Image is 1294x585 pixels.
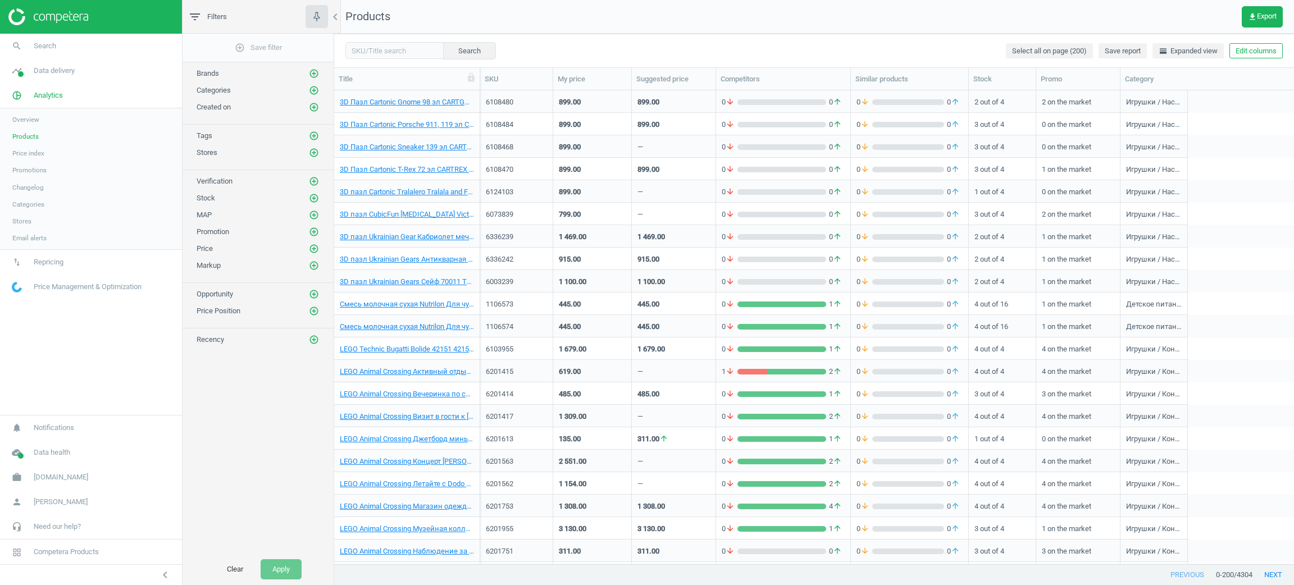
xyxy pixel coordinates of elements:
[637,344,665,354] div: 1 679.00
[826,97,845,107] span: 0
[486,187,547,197] div: 6124103
[726,187,735,197] i: arrow_downward
[6,467,28,488] i: work
[637,142,643,156] div: —
[944,187,963,197] span: 0
[826,232,845,242] span: 0
[559,322,581,332] div: 445.00
[637,164,659,175] div: 899.00
[1159,46,1218,56] span: Expanded view
[1041,74,1115,84] div: Promo
[826,164,845,175] span: 0
[944,277,963,287] span: 0
[334,90,1294,564] div: grid
[973,74,1031,84] div: Stock
[12,149,44,158] span: Price index
[197,261,221,269] span: Markup
[1042,361,1114,381] div: 4 on the market
[856,254,872,264] span: 0
[974,204,1030,223] div: 3 out of 4
[309,260,319,271] i: add_circle_outline
[308,289,320,300] button: add_circle_outline
[308,193,320,204] button: add_circle_outline
[1042,226,1114,246] div: 1 on the market
[235,43,245,53] i: add_circle_outline
[951,277,960,287] i: arrow_upward
[826,254,845,264] span: 0
[833,299,842,309] i: arrow_upward
[1126,299,1182,313] div: Детское питание / Детские смеси
[486,120,547,130] div: 6108484
[856,277,872,287] span: 0
[308,147,320,158] button: add_circle_outline
[486,367,547,377] div: 6201415
[559,232,586,242] div: 1 469.00
[860,254,869,264] i: arrow_downward
[1126,232,1182,246] div: Игрушки / Настольные игры / Пазлы / 3D Пазлы
[974,249,1030,268] div: 2 out of 4
[1126,120,1182,134] div: Игрушки / Настольные игры / Пазлы
[1248,12,1257,21] i: get_app
[722,209,737,220] span: 0
[974,114,1030,134] div: 3 out of 4
[856,142,872,152] span: 0
[309,102,319,112] i: add_circle_outline
[951,142,960,152] i: arrow_upward
[34,257,63,267] span: Repricing
[34,282,142,292] span: Price Management & Optimization
[340,322,474,332] a: Cмесь молочная сухая Nutrilon Для чувствительных малышей 2, 400 г 181246 TM: Nutrilon
[559,277,586,287] div: 1 100.00
[944,344,963,354] span: 0
[340,120,474,130] a: 3D Пазл Cartonic Porsche 911, 119 эл CARTPOR TM: Cartonic
[6,417,28,438] i: notifications
[944,209,963,220] span: 0
[1126,277,1182,291] div: Игрушки / Настольные игры / Пазлы / 3D Пазлы
[1152,43,1224,59] button: horizontal_splitExpanded view
[197,69,219,77] span: Brands
[6,35,28,57] i: search
[558,74,627,84] div: My price
[826,120,845,130] span: 0
[183,36,334,59] button: add_circle_outlineSave filter
[12,217,31,226] span: Stores
[309,289,319,299] i: add_circle_outline
[722,322,737,332] span: 0
[860,344,869,354] i: arrow_downward
[722,299,737,309] span: 0
[340,412,474,422] a: LEGO Animal Crossing Визит в гости к [PERSON_NAME] 77049 77049 TM: LEGO
[860,142,869,152] i: arrow_downward
[826,187,845,197] span: 0
[951,164,960,175] i: arrow_upward
[1126,254,1182,268] div: Игрушки / Настольные игры / Пазлы / 3D Пазлы
[197,335,224,344] span: Recency
[309,193,319,203] i: add_circle_outline
[340,299,474,309] a: Cмесь молочная сухая Nutrilon Для чувствительных малышей 1, 400 г 181803 TM: Nutrilon
[1159,47,1168,56] i: horizontal_split
[826,322,845,332] span: 1
[726,322,735,332] i: arrow_downward
[951,344,960,354] i: arrow_upward
[309,131,319,141] i: add_circle_outline
[856,299,872,309] span: 0
[197,244,213,253] span: Price
[944,322,963,332] span: 0
[340,456,474,467] a: LEGO Animal Crossing Концерт [PERSON_NAME].К. на площади 77052 77052 TM: LEGO
[951,322,960,332] i: arrow_upward
[1125,74,1183,84] div: Category
[486,344,547,354] div: 6103955
[34,547,99,557] span: Competera Products
[1042,339,1114,358] div: 4 on the market
[722,232,737,242] span: 0
[860,164,869,175] i: arrow_downward
[6,85,28,106] i: pie_chart_outlined
[309,176,319,186] i: add_circle_outline
[329,10,342,24] i: chevron_left
[1242,6,1283,28] button: get_appExport
[1006,43,1093,59] button: Select all on page (200)
[637,232,665,242] div: 1 469.00
[637,120,659,130] div: 899.00
[12,132,39,141] span: Products
[308,176,320,187] button: add_circle_outline
[6,491,28,513] i: person
[951,232,960,242] i: arrow_upward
